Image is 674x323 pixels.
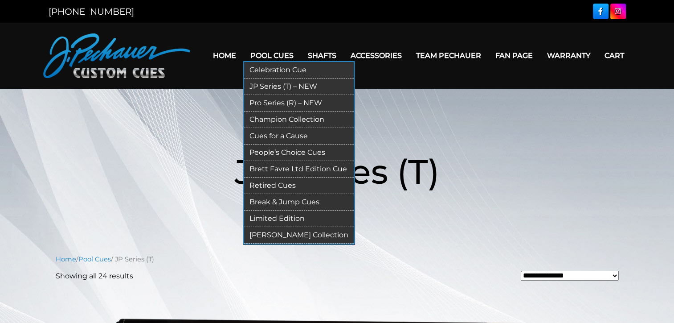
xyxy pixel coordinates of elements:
[49,6,134,17] a: [PHONE_NUMBER]
[244,194,354,211] a: Break & Jump Cues
[244,62,354,79] a: Celebration Cue
[244,128,354,145] a: Cues for a Cause
[206,44,243,67] a: Home
[244,112,354,128] a: Champion Collection
[244,145,354,161] a: People’s Choice Cues
[43,33,190,78] img: Pechauer Custom Cues
[540,44,597,67] a: Warranty
[301,44,343,67] a: Shafts
[521,271,619,281] select: Shop order
[78,255,111,263] a: Pool Cues
[244,178,354,194] a: Retired Cues
[244,211,354,227] a: Limited Edition
[343,44,409,67] a: Accessories
[243,44,301,67] a: Pool Cues
[244,95,354,112] a: Pro Series (R) – NEW
[56,271,133,282] p: Showing all 24 results
[244,79,354,95] a: JP Series (T) – NEW
[244,227,354,244] a: [PERSON_NAME] Collection
[597,44,631,67] a: Cart
[56,254,619,264] nav: Breadcrumb
[235,151,440,192] span: JP Series (T)
[244,161,354,178] a: Brett Favre Ltd Edition Cue
[409,44,488,67] a: Team Pechauer
[488,44,540,67] a: Fan Page
[56,255,76,263] a: Home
